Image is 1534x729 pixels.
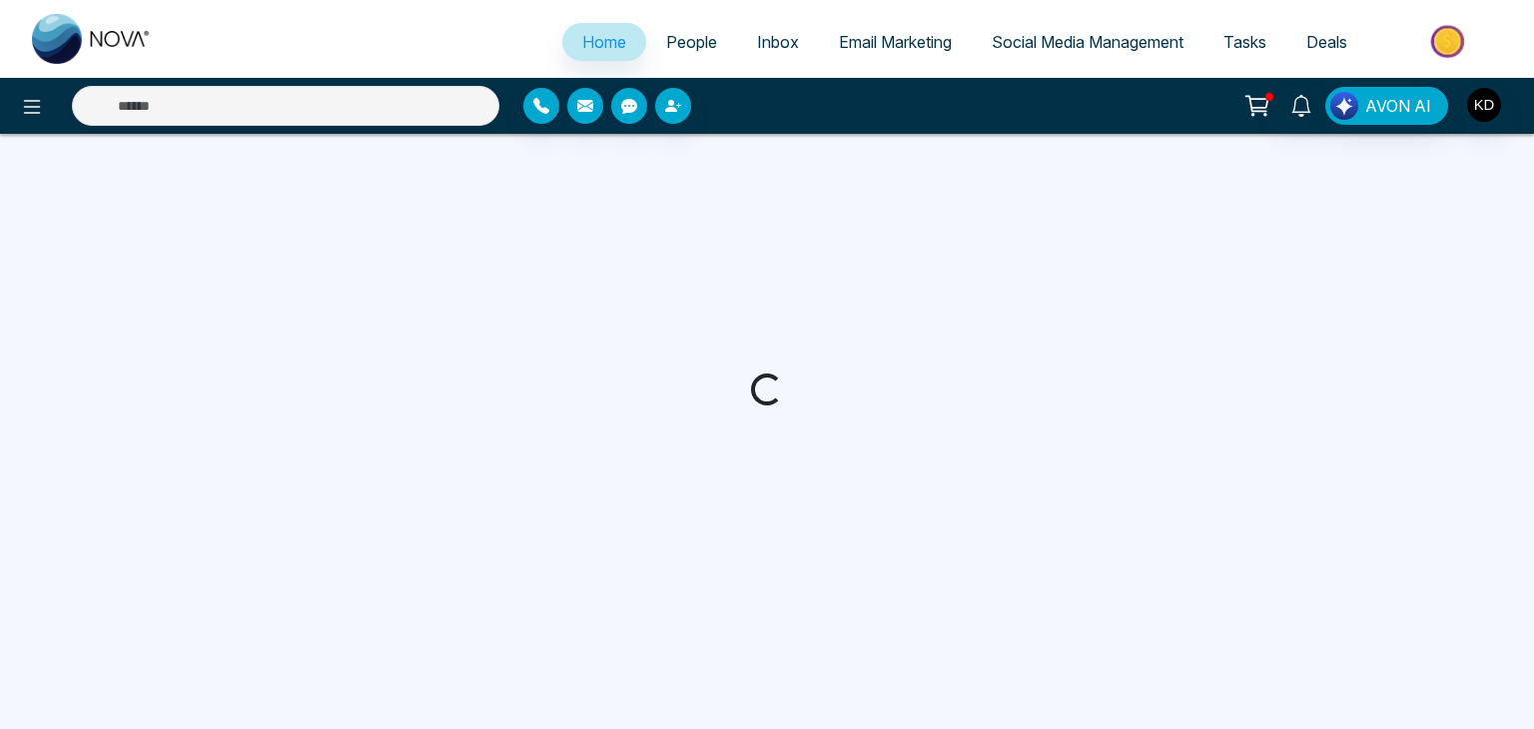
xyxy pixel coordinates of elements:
span: Home [582,32,626,52]
img: User Avatar [1467,88,1501,122]
span: AVON AI [1365,94,1431,118]
img: Market-place.gif [1377,19,1522,64]
span: Email Marketing [839,32,952,52]
a: Deals [1286,23,1367,61]
img: Nova CRM Logo [32,14,152,64]
span: Deals [1306,32,1347,52]
span: Inbox [757,32,799,52]
a: Inbox [737,23,819,61]
a: Tasks [1203,23,1286,61]
span: Social Media Management [992,32,1183,52]
span: Tasks [1223,32,1266,52]
button: AVON AI [1325,87,1448,125]
a: Email Marketing [819,23,972,61]
span: People [666,32,717,52]
a: People [646,23,737,61]
img: Lead Flow [1330,92,1358,120]
a: Home [562,23,646,61]
a: Social Media Management [972,23,1203,61]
